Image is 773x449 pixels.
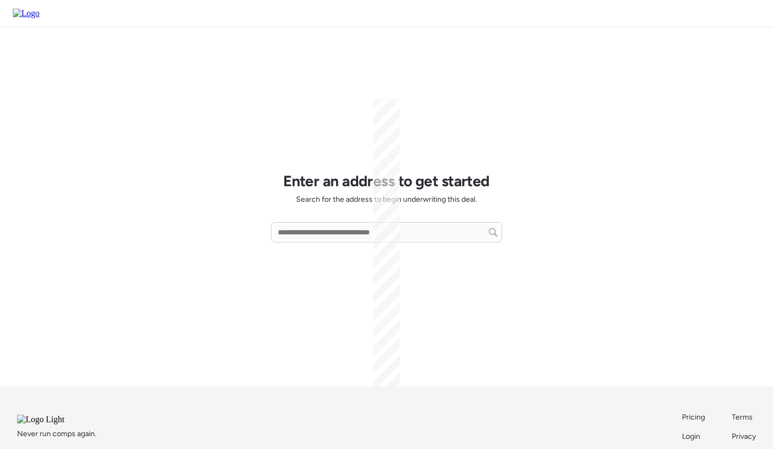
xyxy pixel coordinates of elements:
span: Privacy [732,432,756,441]
span: Never run comps again. [17,429,96,439]
span: Login [682,432,700,441]
a: Terms [732,412,756,423]
span: Pricing [682,413,705,422]
a: Privacy [732,431,756,442]
h1: Enter an address to get started [283,172,490,190]
a: Login [682,431,706,442]
img: Logo [13,9,40,18]
img: Logo Light [17,415,93,424]
span: Terms [732,413,753,422]
a: Pricing [682,412,706,423]
span: Search for the address to begin underwriting this deal. [296,194,477,205]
